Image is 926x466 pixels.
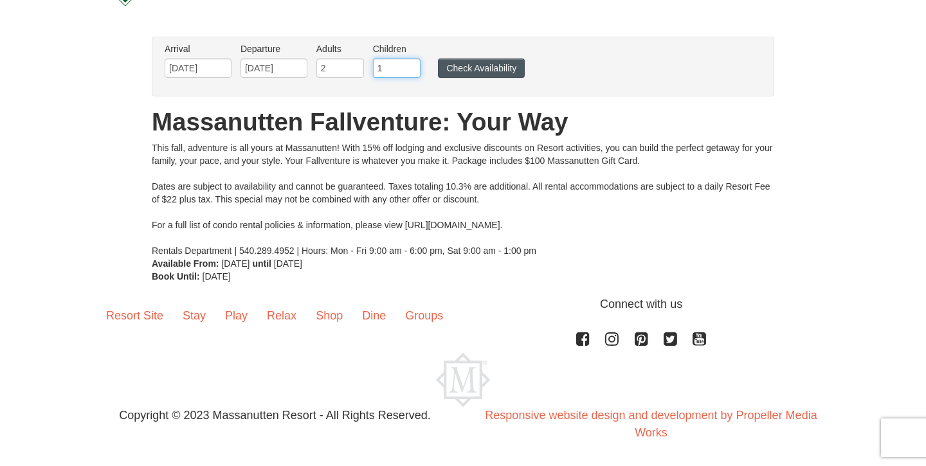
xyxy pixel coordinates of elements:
label: Arrival [165,42,232,55]
p: Copyright © 2023 Massanutten Resort - All Rights Reserved. [87,407,463,424]
span: [DATE] [203,271,231,282]
div: This fall, adventure is all yours at Massanutten! With 15% off lodging and exclusive discounts on... [152,141,774,257]
a: Responsive website design and development by Propeller Media Works [485,409,817,439]
a: Stay [173,296,215,336]
a: Shop [306,296,352,336]
label: Departure [241,42,307,55]
strong: Book Until: [152,271,200,282]
label: Adults [316,42,364,55]
a: Relax [257,296,306,336]
span: [DATE] [274,258,302,269]
strong: until [252,258,271,269]
a: Dine [352,296,395,336]
p: Connect with us [96,296,830,313]
img: Massanutten Resort Logo [436,353,490,407]
button: Check Availability [438,58,525,78]
a: Play [215,296,257,336]
a: Groups [395,296,453,336]
h1: Massanutten Fallventure: Your Way [152,109,774,135]
label: Children [373,42,421,55]
span: [DATE] [221,258,250,269]
a: Resort Site [96,296,173,336]
strong: Available From: [152,258,219,269]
